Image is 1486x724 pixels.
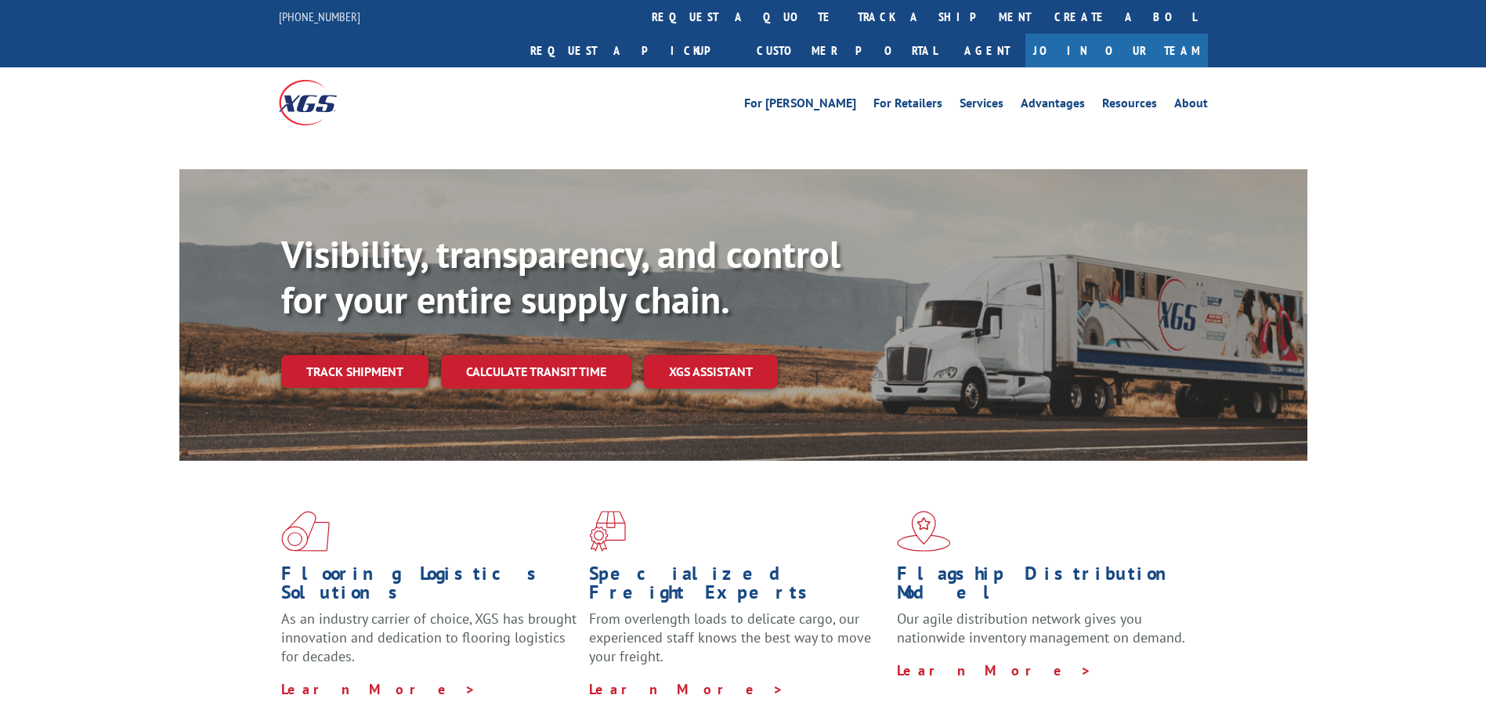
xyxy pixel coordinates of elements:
[281,355,428,388] a: Track shipment
[1174,97,1208,114] a: About
[519,34,745,67] a: Request a pickup
[949,34,1025,67] a: Agent
[644,355,778,389] a: XGS ASSISTANT
[744,97,856,114] a: For [PERSON_NAME]
[1102,97,1157,114] a: Resources
[281,564,577,610] h1: Flooring Logistics Solutions
[897,511,951,552] img: xgs-icon-flagship-distribution-model-red
[745,34,949,67] a: Customer Portal
[1021,97,1085,114] a: Advantages
[589,680,784,698] a: Learn More >
[589,564,885,610] h1: Specialized Freight Experts
[279,9,360,24] a: [PHONE_NUMBER]
[897,564,1193,610] h1: Flagship Distribution Model
[1025,34,1208,67] a: Join Our Team
[441,355,631,389] a: Calculate transit time
[281,230,841,324] b: Visibility, transparency, and control for your entire supply chain.
[897,610,1185,646] span: Our agile distribution network gives you nationwide inventory management on demand.
[589,610,885,679] p: From overlength loads to delicate cargo, our experienced staff knows the best way to move your fr...
[281,680,476,698] a: Learn More >
[281,511,330,552] img: xgs-icon-total-supply-chain-intelligence-red
[960,97,1003,114] a: Services
[281,610,577,665] span: As an industry carrier of choice, XGS has brought innovation and dedication to flooring logistics...
[873,97,942,114] a: For Retailers
[589,511,626,552] img: xgs-icon-focused-on-flooring-red
[897,661,1092,679] a: Learn More >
